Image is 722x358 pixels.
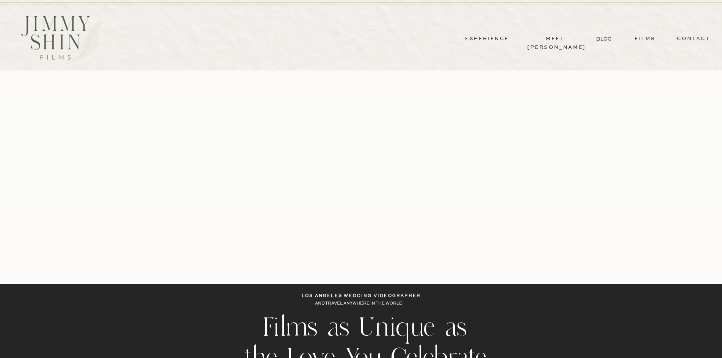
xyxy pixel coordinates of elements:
a: BLOG [596,35,613,43]
p: AND TRAVEL ANYWHERE IN THE WORLD [315,300,407,308]
a: experience [459,34,515,43]
b: los angeles wedding videographer [302,294,421,298]
a: films [626,34,664,43]
a: meet [PERSON_NAME] [527,34,583,43]
a: contact [666,34,721,43]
